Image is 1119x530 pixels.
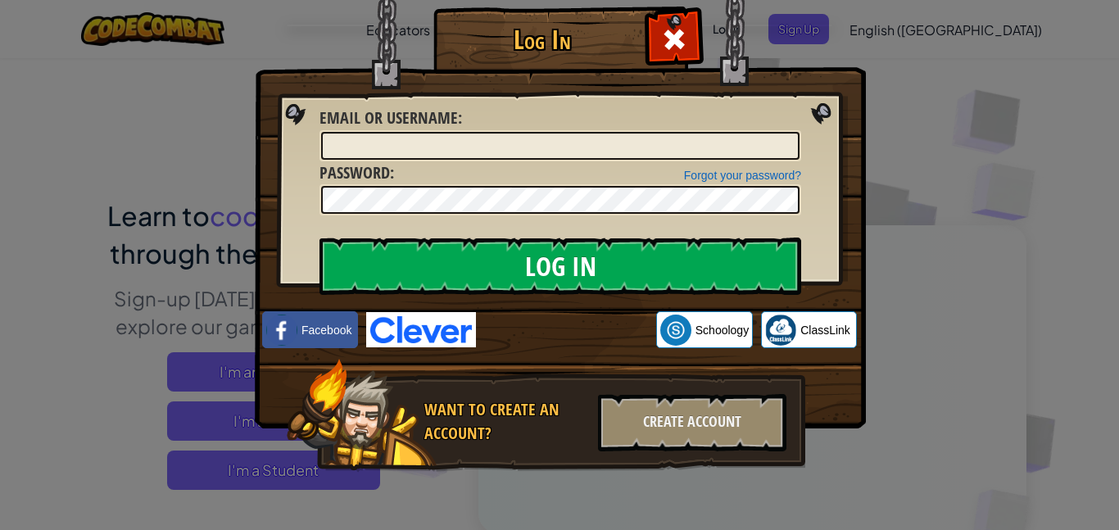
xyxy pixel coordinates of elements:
span: ClassLink [800,322,850,338]
a: Forgot your password? [684,169,801,182]
img: clever-logo-blue.png [366,312,476,347]
img: schoology.png [660,315,691,346]
h1: Log In [437,25,646,54]
img: facebook_small.png [266,315,297,346]
label: : [319,161,394,185]
div: Create Account [598,394,786,451]
div: Want to create an account? [424,398,588,445]
span: Schoology [695,322,749,338]
span: Password [319,161,390,183]
label: : [319,106,462,130]
img: classlink-logo-small.png [765,315,796,346]
span: Facebook [301,322,351,338]
span: Email or Username [319,106,458,129]
input: Log In [319,238,801,295]
iframe: Sign in with Google Button [476,312,656,348]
